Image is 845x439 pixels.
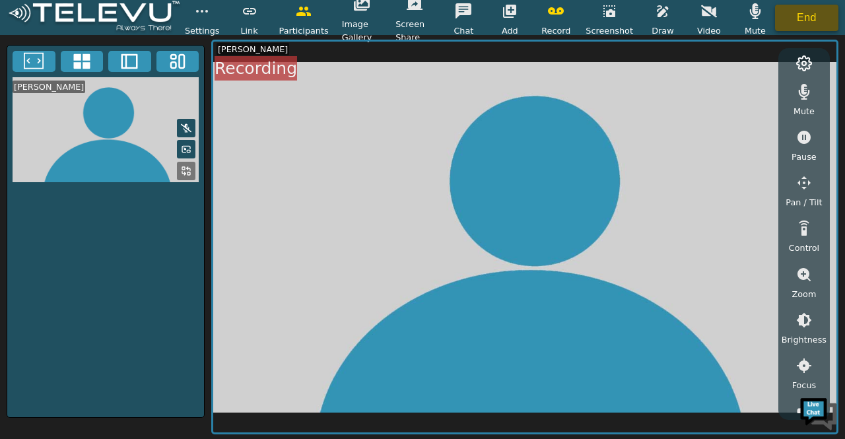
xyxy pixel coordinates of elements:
span: Brightness [782,333,827,346]
span: We're online! [77,134,182,267]
div: Recording [215,56,297,81]
span: Screenshot [586,24,633,37]
button: Two Window Medium [108,51,151,72]
img: logoWhite.png [7,1,182,34]
span: Pan / Tilt [786,196,822,209]
button: Three Window Medium [156,51,199,72]
span: Zoom [792,288,816,300]
span: Participants [279,24,329,37]
button: Mute [177,119,195,137]
span: Chat [454,24,473,37]
span: Focus [792,379,817,391]
span: Image Gallery [342,18,382,43]
span: Mute [794,105,815,118]
button: Replace Feed [177,162,195,180]
button: 4x4 [61,51,104,72]
span: Link [240,24,257,37]
span: Video [697,24,721,37]
textarea: Type your message and hit 'Enter' [7,296,252,342]
span: Screen Share [395,18,434,43]
button: End [775,5,838,31]
span: Pause [792,151,817,163]
div: Chat with us now [69,69,222,86]
span: Record [541,24,570,37]
img: d_736959983_company_1615157101543_736959983 [22,61,55,94]
div: Minimize live chat window [217,7,248,38]
button: Fullscreen [13,51,55,72]
span: Settings [185,24,220,37]
span: Add [502,24,518,37]
button: Picture in Picture [177,140,195,158]
div: [PERSON_NAME] [217,43,289,55]
span: Control [789,242,819,254]
div: [PERSON_NAME] [13,81,85,93]
span: Draw [652,24,673,37]
img: Chat Widget [799,393,838,432]
span: Mute [745,24,766,37]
